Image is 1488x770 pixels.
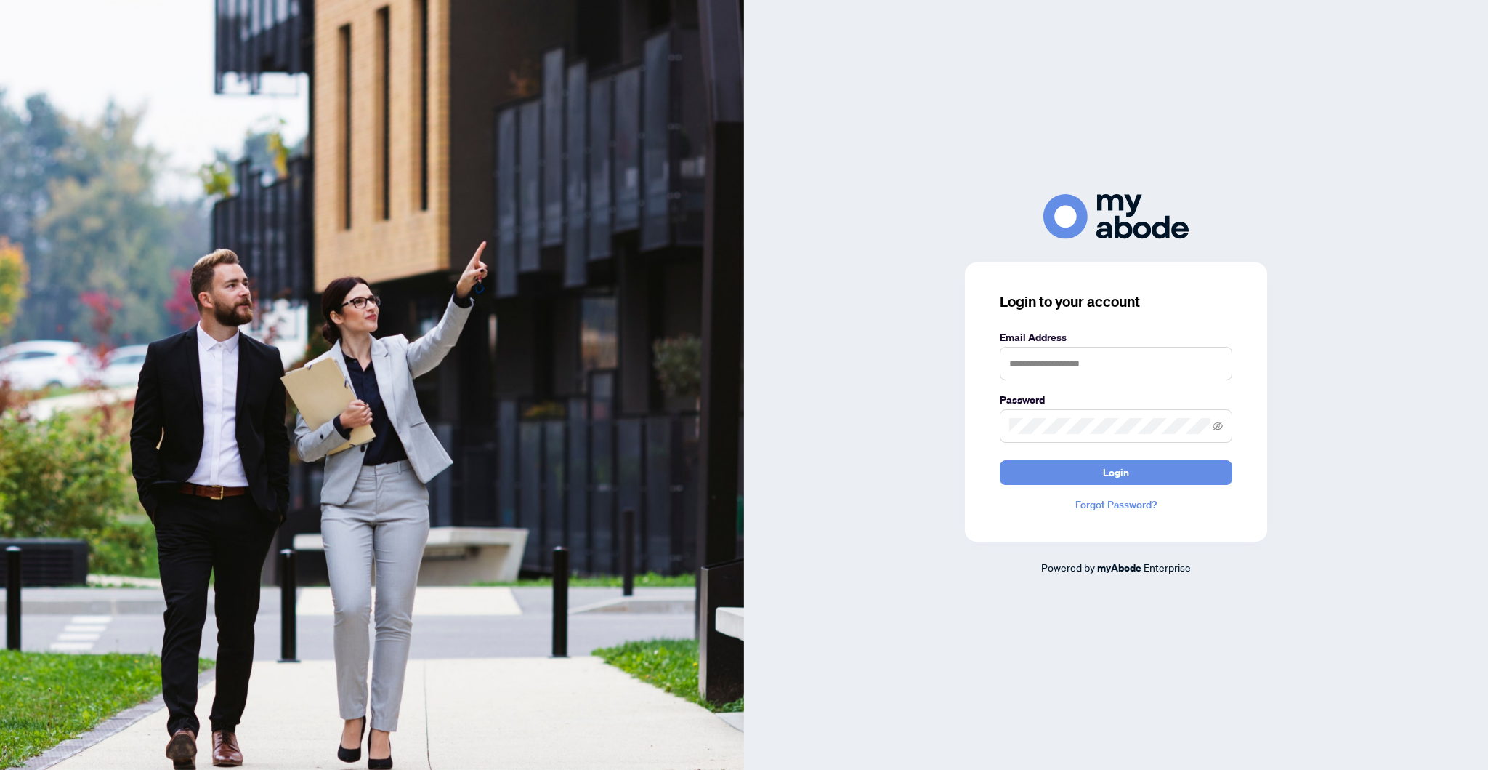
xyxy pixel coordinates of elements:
a: myAbode [1097,560,1141,576]
h3: Login to your account [1000,292,1232,312]
label: Email Address [1000,329,1232,345]
span: eye-invisible [1213,421,1223,431]
button: Login [1000,460,1232,485]
label: Password [1000,392,1232,408]
img: ma-logo [1043,194,1189,238]
span: Enterprise [1144,561,1191,574]
a: Forgot Password? [1000,497,1232,513]
span: Powered by [1041,561,1095,574]
span: Login [1103,461,1129,484]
